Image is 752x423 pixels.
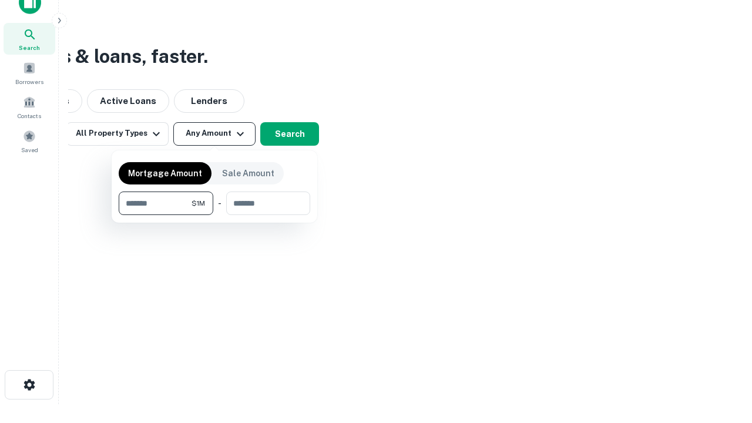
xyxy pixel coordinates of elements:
[128,167,202,180] p: Mortgage Amount
[222,167,274,180] p: Sale Amount
[218,192,221,215] div: -
[693,329,752,385] iframe: Chat Widget
[192,198,205,209] span: $1M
